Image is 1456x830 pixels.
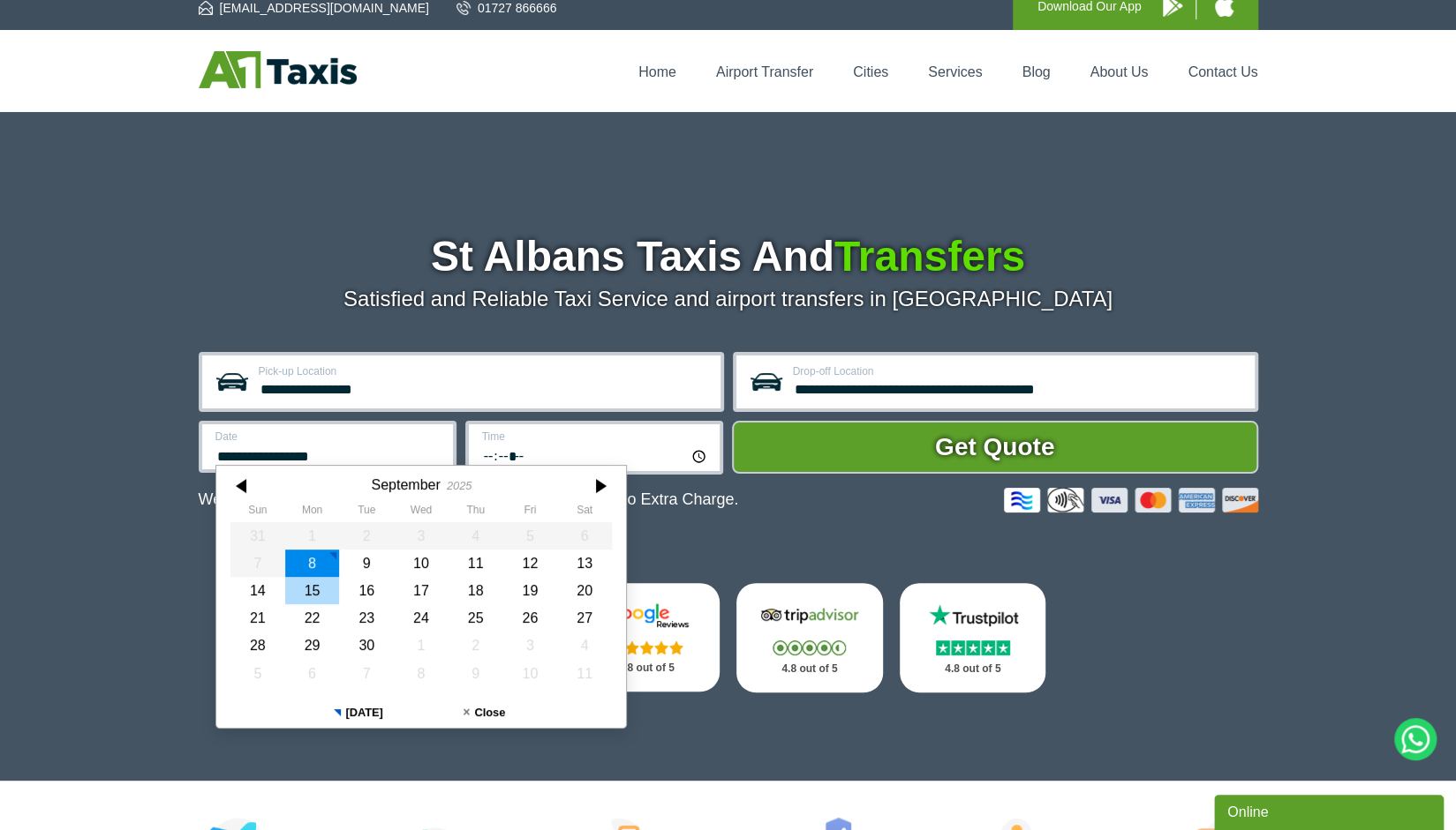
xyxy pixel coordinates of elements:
[834,233,1025,280] span: Transfers
[448,660,502,687] div: 09 October 2025
[773,640,846,655] img: Stars
[448,550,502,577] div: 11 September 2025
[394,577,449,604] div: 17 September 2025
[1188,64,1257,79] a: Contact Us
[448,632,502,659] div: 02 October 2025
[557,604,612,632] div: 27 September 2025
[448,577,502,604] div: 18 September 2025
[557,577,612,604] div: 20 September 2025
[536,490,738,508] span: The Car at No Extra Charge.
[592,657,700,679] p: 4.8 out of 5
[394,660,449,687] div: 08 October 2025
[339,550,394,577] div: 09 September 2025
[339,504,394,521] th: Tuesday
[593,602,699,629] img: Google
[339,632,394,659] div: 30 September 2025
[448,522,502,550] div: 04 September 2025
[756,658,864,680] p: 4.8 out of 5
[371,476,440,493] div: September
[557,632,612,659] div: 04 October 2025
[502,504,557,521] th: Friday
[446,479,471,492] div: 2025
[732,421,1258,474] button: Get Quote
[716,64,813,79] a: Airport Transfer
[284,522,339,550] div: 01 September 2025
[295,698,421,728] button: [DATE]
[502,604,557,632] div: 26 September 2025
[557,550,612,577] div: 13 September 2025
[230,577,285,604] div: 14 September 2025
[199,236,1258,278] h1: St Albans Taxis And
[853,64,888,79] a: Cities
[502,522,557,550] div: 05 September 2025
[339,522,394,550] div: 02 September 2025
[1214,791,1447,830] iframe: chat widget
[1004,488,1258,512] img: Credit And Debit Cards
[482,431,709,442] label: Time
[394,604,449,632] div: 24 September 2025
[502,577,557,604] div: 19 September 2025
[557,522,612,550] div: 06 September 2025
[215,431,442,442] label: Date
[230,504,285,521] th: Sunday
[339,577,394,604] div: 16 September 2025
[920,602,1026,629] img: Trustpilot
[421,698,547,728] button: Close
[793,366,1244,377] label: Drop-off Location
[448,504,502,521] th: Thursday
[284,504,339,521] th: Monday
[557,660,612,687] div: 11 October 2025
[394,504,449,521] th: Wednesday
[230,550,285,577] div: 07 September 2025
[259,366,710,377] label: Pick-up Location
[557,504,612,521] th: Saturday
[928,64,982,79] a: Services
[339,660,394,687] div: 07 October 2025
[638,64,676,79] a: Home
[339,604,394,632] div: 23 September 2025
[284,550,339,577] div: 08 September 2025
[394,522,449,550] div: 03 September 2025
[936,640,1010,655] img: Stars
[394,550,449,577] div: 10 September 2025
[502,550,557,577] div: 12 September 2025
[502,632,557,659] div: 03 October 2025
[284,604,339,632] div: 22 September 2025
[736,583,883,692] a: Tripadvisor Stars 4.8 out of 5
[199,490,739,509] p: We Now Accept Card & Contactless Payment In
[394,632,449,659] div: 01 October 2025
[900,583,1046,692] a: Trustpilot Stars 4.8 out of 5
[757,602,863,629] img: Tripadvisor
[502,660,557,687] div: 10 October 2025
[230,632,285,659] div: 28 September 2025
[919,658,1027,680] p: 4.8 out of 5
[199,51,357,88] img: A1 Taxis St Albans LTD
[573,583,720,692] a: Google Stars 4.8 out of 5
[230,660,285,687] div: 05 October 2025
[284,632,339,659] div: 29 September 2025
[230,522,285,550] div: 31 August 2025
[1022,64,1050,79] a: Blog
[448,604,502,632] div: 25 September 2025
[610,640,683,654] img: Stars
[230,604,285,632] div: 21 September 2025
[199,287,1258,311] p: Satisfied and Reliable Taxi Service and airport transfers in [GEOGRAPHIC_DATA]
[284,660,339,687] div: 06 October 2025
[1090,64,1149,79] a: About Us
[284,577,339,604] div: 15 September 2025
